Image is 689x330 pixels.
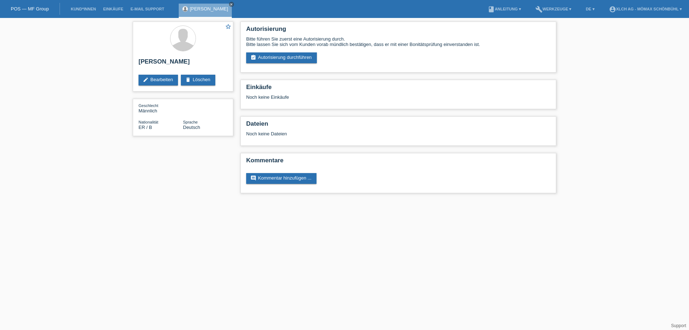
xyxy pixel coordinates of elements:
div: Bitte führen Sie zuerst eine Autorisierung durch. Bitte lassen Sie sich vom Kunden vorab mündlich... [246,36,550,47]
h2: Kommentare [246,157,550,168]
span: Eritrea / B / 05.05.2014 [139,125,152,130]
h2: [PERSON_NAME] [139,58,228,69]
h2: Dateien [246,120,550,131]
i: account_circle [609,6,616,13]
div: Noch keine Dateien [246,131,465,136]
a: DE ▾ [582,7,598,11]
a: bookAnleitung ▾ [484,7,525,11]
a: deleteLöschen [181,75,215,85]
a: E-Mail Support [127,7,168,11]
a: buildWerkzeuge ▾ [532,7,575,11]
i: delete [185,77,191,83]
span: Sprache [183,120,198,124]
a: Support [671,323,686,328]
a: Einkäufe [99,7,127,11]
a: star_border [225,23,231,31]
a: editBearbeiten [139,75,178,85]
a: Kund*innen [67,7,99,11]
i: close [230,3,233,6]
h2: Einkäufe [246,84,550,94]
a: [PERSON_NAME] [190,6,228,11]
span: Geschlecht [139,103,158,108]
a: account_circleXLCH AG - Mömax Schönbühl ▾ [605,7,685,11]
h2: Autorisierung [246,25,550,36]
i: assignment_turned_in [250,55,256,60]
i: star_border [225,23,231,30]
a: POS — MF Group [11,6,49,11]
span: Nationalität [139,120,158,124]
i: comment [250,175,256,181]
i: build [535,6,543,13]
i: book [488,6,495,13]
i: edit [143,77,149,83]
a: commentKommentar hinzufügen ... [246,173,317,184]
div: Noch keine Einkäufe [246,94,550,105]
a: assignment_turned_inAutorisierung durchführen [246,52,317,63]
a: close [229,2,234,7]
span: Deutsch [183,125,200,130]
div: Männlich [139,103,183,113]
